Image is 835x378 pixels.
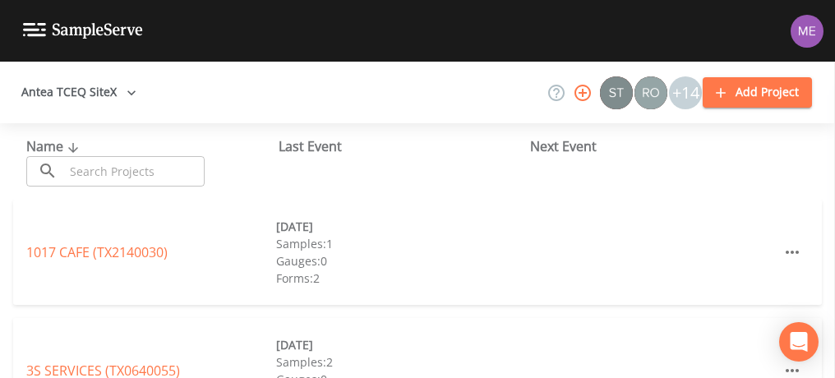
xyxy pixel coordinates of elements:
[600,76,633,109] img: c0670e89e469b6405363224a5fca805c
[64,156,205,187] input: Search Projects
[530,136,782,156] div: Next Event
[276,336,526,353] div: [DATE]
[779,322,819,362] div: Open Intercom Messenger
[276,235,526,252] div: Samples: 1
[15,77,143,108] button: Antea TCEQ SiteX
[26,137,83,155] span: Name
[703,77,812,108] button: Add Project
[634,76,668,109] div: Rodolfo Ramirez
[23,23,143,39] img: logo
[279,136,531,156] div: Last Event
[791,15,823,48] img: d4d65db7c401dd99d63b7ad86343d265
[669,76,702,109] div: +14
[276,270,526,287] div: Forms: 2
[634,76,667,109] img: 7e5c62b91fde3b9fc00588adc1700c9a
[276,218,526,235] div: [DATE]
[26,243,168,261] a: 1017 CAFE (TX2140030)
[276,353,526,371] div: Samples: 2
[599,76,634,109] div: Stan Porter
[276,252,526,270] div: Gauges: 0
